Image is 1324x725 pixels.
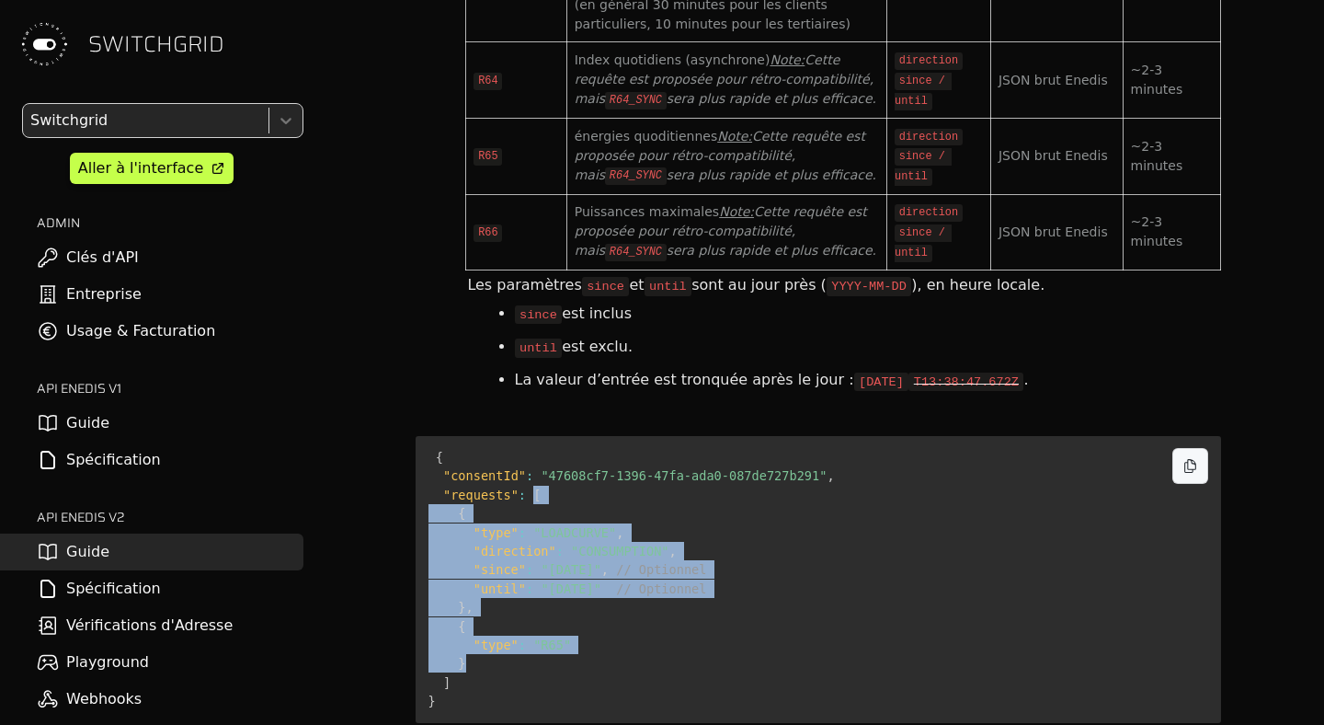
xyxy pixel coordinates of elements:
[575,204,872,258] span: Cette requête est proposée pour rétro-compatibilité, mais
[474,73,502,90] code: R64
[575,204,719,219] span: Puissances maximales
[474,525,519,540] span: "type"
[719,204,754,219] span: Note:
[895,73,952,110] code: since / until
[999,148,1108,163] span: JSON brut Enedis
[458,656,465,671] span: }
[616,525,623,540] span: ,
[854,373,909,391] code: [DATE]
[37,213,303,232] h2: ADMIN
[465,271,1221,400] div: Les paramètres et sont au jour près ( ), en heure locale.
[466,600,474,615] span: ,
[895,52,963,70] code: direction
[667,91,876,106] span: sera plus rapide et plus efficace.
[519,638,526,652] span: :
[575,52,770,67] span: Index quotidiens (asynchrone)
[474,224,502,242] code: R66
[37,508,303,526] h2: API ENEDIS v2
[770,52,805,67] span: Note:
[443,468,526,483] span: "consentId"
[605,244,667,261] code: R64_SYNC
[88,29,224,59] span: SWITCHGRID
[533,525,616,540] span: "LOADCURVE"
[515,339,563,357] code: until
[443,488,519,502] span: "requests"
[515,363,1219,397] li: La valeur d’entrée est tronquée après le jour : .
[443,675,451,690] span: ]
[827,277,911,295] code: YYYY-MM-DD
[428,694,436,708] span: }
[616,581,706,596] span: // Optionnel
[526,468,533,483] span: :
[571,544,668,558] span: "CONSUMPTION"
[1131,214,1183,248] span: ~2-3 minutes
[515,305,563,324] code: since
[474,581,526,596] span: "until"
[541,562,600,577] span: "[DATE]"
[541,581,600,596] span: "[DATE]"
[895,224,952,262] code: since / until
[515,330,1219,363] li: est exclu.
[515,297,1219,330] li: est inclus
[895,204,963,222] code: direction
[582,277,630,295] code: since
[999,73,1108,87] span: JSON brut Enedis
[645,277,692,295] code: until
[575,129,718,144] span: énergies quoditiennes
[616,562,706,577] span: // Optionnel
[474,544,556,558] span: "direction"
[458,506,465,521] span: {
[458,619,465,634] span: {
[474,638,519,652] span: "type"
[999,224,1108,239] span: JSON brut Enedis
[575,52,878,106] span: Cette requête est proposée pour rétro-compatibilité, mais
[15,15,74,74] img: Switchgrid Logo
[605,92,667,109] code: R64_SYNC
[533,638,571,652] span: "R65"
[78,157,203,179] div: Aller à l'interface
[1131,63,1183,97] span: ~2-3 minutes
[541,468,827,483] span: "47608cf7-1396-47fa-ada0-087de727b291"
[895,129,963,146] code: direction
[526,562,533,577] span: :
[436,450,443,465] span: {
[474,562,526,577] span: "since"
[526,581,533,596] span: :
[908,373,1023,391] code: T13:38:47.672Z
[601,562,609,577] span: ,
[669,544,677,558] span: ,
[575,129,870,182] span: Cette requête est proposée pour rétro-compatibilité, mais
[37,379,303,397] h2: API ENEDIS v1
[717,129,752,144] span: Note:
[474,148,502,166] code: R65
[556,544,564,558] span: :
[605,167,667,185] code: R64_SYNC
[667,167,876,182] span: sera plus rapide et plus efficace.
[458,600,465,615] span: }
[533,488,541,502] span: [
[519,525,526,540] span: :
[895,148,952,186] code: since / until
[667,243,876,258] span: sera plus rapide et plus efficace.
[70,153,234,184] a: Aller à l'interface
[519,488,526,502] span: :
[827,468,834,483] span: ,
[1131,139,1183,173] span: ~2-3 minutes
